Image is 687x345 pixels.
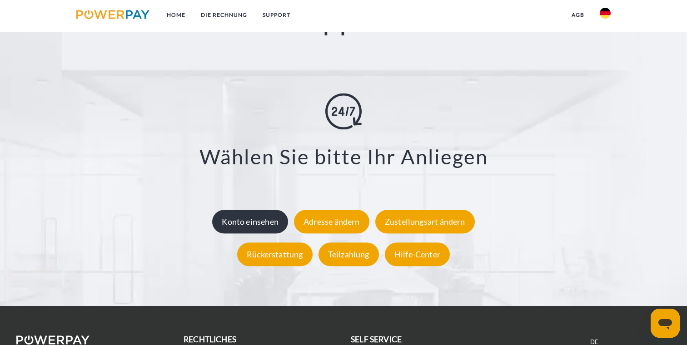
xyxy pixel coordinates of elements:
[294,210,369,234] div: Adresse ändern
[237,243,313,266] div: Rückerstattung
[212,210,288,234] div: Konto einsehen
[255,7,298,23] a: SUPPORT
[184,335,236,344] b: rechtliches
[325,93,362,129] img: online-shopping.svg
[292,217,372,227] a: Adresse ändern
[375,210,475,234] div: Zustellungsart ändern
[651,309,680,338] iframe: Schaltfläche zum Öffnen des Messaging-Fensters
[383,250,452,260] a: Hilfe-Center
[564,7,592,23] a: agb
[235,250,315,260] a: Rückerstattung
[385,243,450,266] div: Hilfe-Center
[316,250,381,260] a: Teilzahlung
[76,10,149,19] img: logo-powerpay.svg
[600,8,611,19] img: de
[193,7,255,23] a: DIE RECHNUNG
[319,243,379,266] div: Teilzahlung
[16,335,90,345] img: logo-powerpay-white.svg
[46,144,642,169] h3: Wählen Sie bitte Ihr Anliegen
[159,7,193,23] a: Home
[210,217,290,227] a: Konto einsehen
[351,335,402,344] b: self service
[373,217,477,227] a: Zustellungsart ändern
